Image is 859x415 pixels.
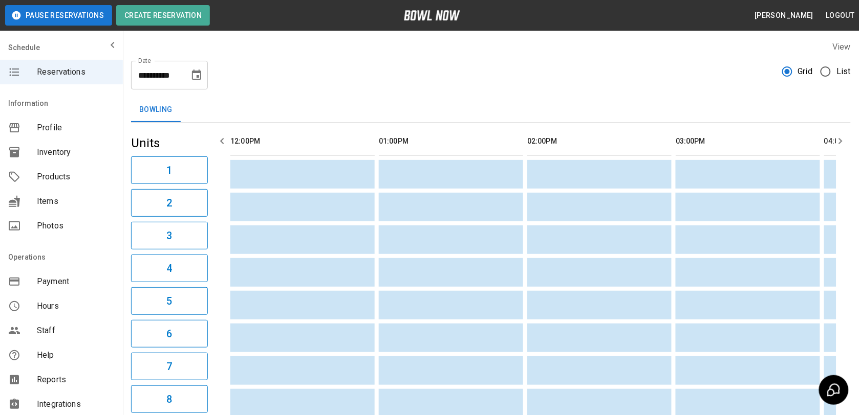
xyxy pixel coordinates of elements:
[37,374,115,386] span: Reports
[37,220,115,232] span: Photos
[37,171,115,183] span: Products
[166,358,172,375] h6: 7
[832,42,851,52] label: View
[131,385,208,413] button: 8
[131,98,851,122] div: inventory tabs
[37,66,115,78] span: Reservations
[37,122,115,134] span: Profile
[5,5,112,26] button: Pause Reservations
[131,135,208,151] h5: Units
[131,353,208,380] button: 7
[166,227,172,244] h6: 3
[37,349,115,361] span: Help
[116,5,210,26] button: Create Reservation
[37,398,115,410] span: Integrations
[131,98,181,122] button: Bowling
[166,195,172,211] h6: 2
[37,146,115,158] span: Inventory
[131,320,208,348] button: 6
[798,65,813,78] span: Grid
[37,195,115,207] span: Items
[836,65,851,78] span: List
[131,255,208,282] button: 4
[822,6,859,25] button: Logout
[230,127,375,156] th: 12:00PM
[166,260,172,276] h6: 4
[131,189,208,217] button: 2
[131,156,208,184] button: 1
[527,127,672,156] th: 02:00PM
[676,127,820,156] th: 03:00PM
[186,65,207,85] button: Choose date, selected date is Aug 10, 2025
[166,326,172,342] h6: 6
[37,325,115,337] span: Staff
[404,10,460,20] img: logo
[166,391,172,407] h6: 8
[131,222,208,249] button: 3
[37,300,115,312] span: Hours
[131,287,208,315] button: 5
[166,293,172,309] h6: 5
[379,127,523,156] th: 01:00PM
[750,6,818,25] button: [PERSON_NAME]
[37,275,115,288] span: Payment
[166,162,172,178] h6: 1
